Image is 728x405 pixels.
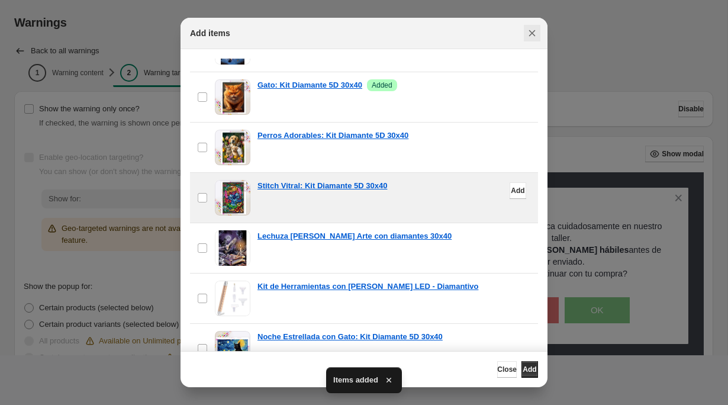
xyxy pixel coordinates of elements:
[333,374,378,386] span: Items added
[497,361,517,378] button: Close
[215,180,250,216] img: Stitch Vitral: Kit Diamante 5D 30x40
[257,230,452,242] a: Lechuza [PERSON_NAME] Arte con diamantes 30x40
[257,79,362,91] a: Gato: Kit Diamante 5D 30x40
[523,365,536,374] span: Add
[215,281,250,316] img: Kit de Herramientas con Luz LED - Diamantivo
[215,331,250,367] img: Noche Estrellada con Gato: Kit Diamante 5D 30x40
[215,230,250,266] img: Lechuza Harry Potter Arte con diamantes 30x40
[257,281,478,292] a: Kit de Herramientas con [PERSON_NAME] LED - Diamantivo
[257,130,408,142] a: Perros Adorables: Kit Diamante 5D 30x40
[215,130,250,165] img: Perros Adorables: Kit Diamante 5D 30x40
[510,182,526,199] button: Add
[190,27,230,39] h2: Add items
[511,186,524,195] span: Add
[372,81,392,90] span: Added
[521,361,538,378] button: Add
[497,365,517,374] span: Close
[257,331,443,343] a: Noche Estrellada con Gato: Kit Diamante 5D 30x40
[215,79,250,115] img: Gato: Kit Diamante 5D 30x40
[257,180,387,192] a: Stitch Vitral: Kit Diamante 5D 30x40
[524,25,540,41] button: Close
